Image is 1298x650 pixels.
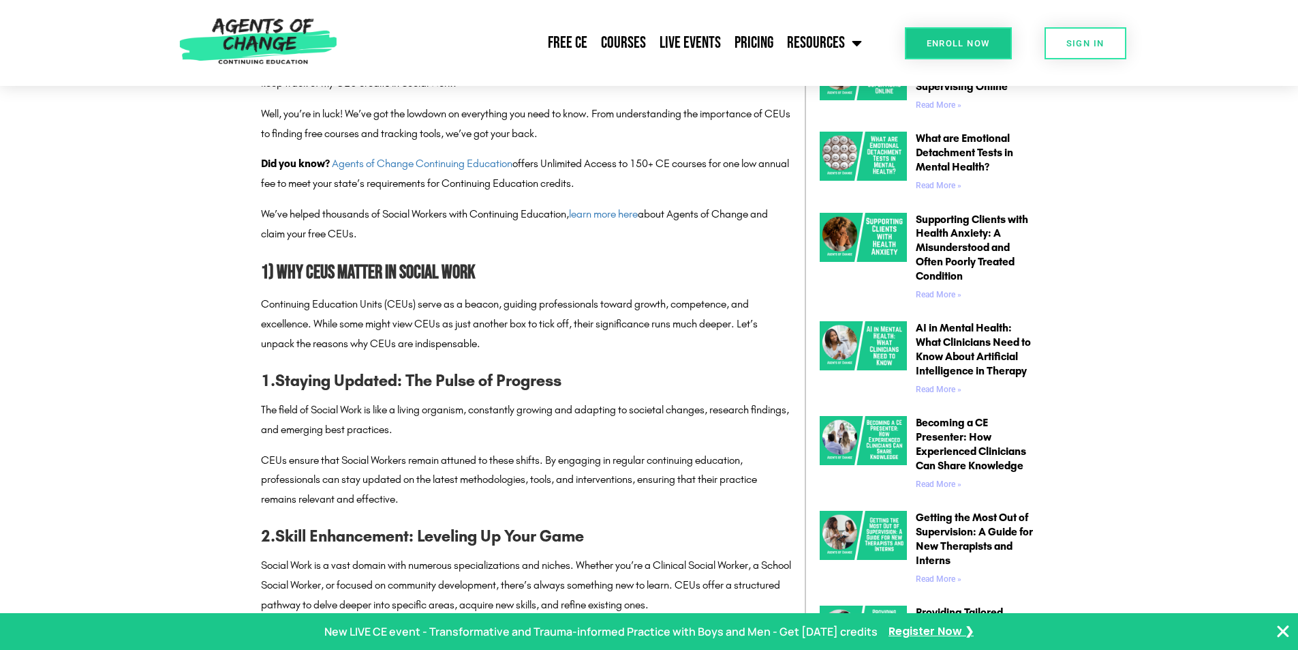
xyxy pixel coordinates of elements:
[1066,39,1104,48] span: SIGN IN
[261,295,791,353] p: Continuing Education Units (CEUs) serve as a beacon, guiding professionals toward growth, compete...
[916,290,961,299] a: Read more about Supporting Clients with Health Anxiety: A Misunderstood and Often Poorly Treated ...
[820,511,907,560] img: Getting the Most Out of Supervision A Guide for New Therapists and Interns
[541,26,594,60] a: Free CE
[916,132,1013,173] a: What are Emotional Detachment Tests in Mental Health?
[1045,27,1126,59] a: SIGN IN
[927,39,990,48] span: Enroll Now
[916,321,1031,376] a: AI in Mental Health: What Clinicians Need to Know About Artificial Intelligence in Therapy
[916,181,961,190] a: Read more about What are Emotional Detachment Tests in Mental Health?
[820,132,907,181] img: What are Emotional Detachment Tests in Mental Health
[916,511,1033,566] a: Getting the Most Out of Supervision: A Guide for New Therapists and Interns
[820,321,907,399] a: AI in Mental Health What Clinicians Need to Know
[261,258,791,289] h2: 1) Why CEUs Matter in Social Work
[261,205,791,244] p: We’ve helped thousands of Social Workers with Continuing Education, about Agents of Change and cl...
[261,104,791,144] p: Well, you’re in luck! We’ve got the lowdown on everything you need to know. From understanding th...
[916,574,961,584] a: Read more about Getting the Most Out of Supervision: A Guide for New Therapists and Interns
[275,371,561,390] strong: Staying Updated: The Pulse of Progress
[261,523,791,549] h3: 2.
[324,622,878,642] p: New LIVE CE event - Transformative and Trauma-informed Practice with Boys and Men - Get [DATE] cr...
[780,26,869,60] a: Resources
[916,100,961,110] a: Read more about Transitioning to Remote Supervision: Training for Supervising Online
[820,132,907,195] a: What are Emotional Detachment Tests in Mental Health
[261,154,791,194] p: offers Unlimited Access to 150+ CE courses for one low annual fee to meet your state’s requiremen...
[916,385,961,394] a: Read more about AI in Mental Health: What Clinicians Need to Know About Artificial Intelligence i...
[728,26,780,60] a: Pricing
[916,51,1034,93] a: Transitioning to Remote Supervision: Training for Supervising Online
[916,213,1028,282] a: Supporting Clients with Health Anxiety: A Misunderstood and Often Poorly Treated Condition
[916,416,1026,471] a: Becoming a CE Presenter: How Experienced Clinicians Can Share Knowledge
[820,213,907,262] img: Health Anxiety A Misunderstood and Often Poorly Treated Condition
[261,368,791,394] h3: 1.
[820,416,907,465] img: Becoming a CE Presenter How Experienced Clinicians Can Share Knowledge
[275,527,584,546] strong: Skill Enhancement: Leveling Up Your Game
[569,207,638,220] a: learn more here
[332,157,512,170] a: Agents of Change Continuing Education
[905,27,1012,59] a: Enroll Now
[261,400,791,440] p: The field of Social Work is like a living organism, constantly growing and adapting to societal c...
[820,511,907,589] a: Getting the Most Out of Supervision A Guide for New Therapists and Interns
[344,26,869,60] nav: Menu
[261,556,791,615] p: Social Work is a vast domain with numerous specializations and niches. Whether you’re a Clinical ...
[820,321,907,370] img: AI in Mental Health What Clinicians Need to Know
[594,26,653,60] a: Courses
[1275,623,1291,640] button: Close Banner
[261,157,330,170] strong: Did you know?
[820,213,907,305] a: Health Anxiety A Misunderstood and Often Poorly Treated Condition
[653,26,728,60] a: Live Events
[888,622,974,642] a: Register Now ❯
[916,479,961,489] a: Read more about Becoming a CE Presenter: How Experienced Clinicians Can Share Knowledge
[261,451,791,509] p: CEUs ensure that Social Workers remain attuned to these shifts. By engaging in regular continuing...
[820,416,907,494] a: Becoming a CE Presenter How Experienced Clinicians Can Share Knowledge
